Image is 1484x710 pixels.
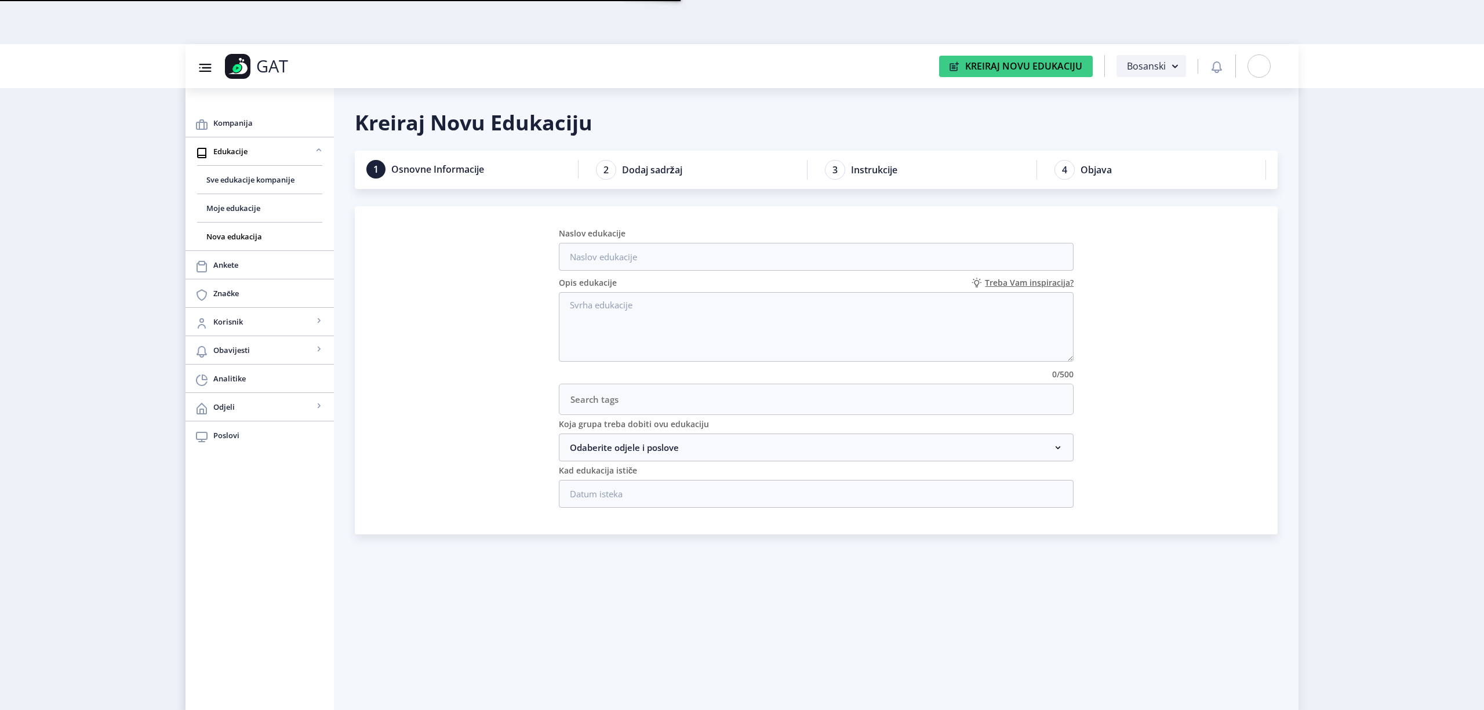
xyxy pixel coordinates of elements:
input: Naslov edukacije [559,243,1074,271]
span: Nova edukacija [206,230,313,243]
a: Ankete [185,251,334,279]
span: Treba Vam inspiracija? [985,277,1074,288]
h1: Kreiraj Novu Edukaciju [355,109,1278,137]
a: Sve edukacije kompanije [197,166,322,194]
label: Kad edukacija ističe [559,466,638,475]
a: Značke [185,279,334,307]
nb-accordion-item-header: Odaberite odjele i poslove [559,434,1074,461]
span: Korisnik [213,315,313,329]
a: Nova edukacija [197,223,322,250]
span: 3 [825,160,845,180]
span: Moje edukacije [206,201,313,215]
a: Analitike [185,365,334,392]
span: Obavijesti [213,343,313,357]
span: 2 [596,160,616,180]
a: Poslovi [185,421,334,449]
span: Objava [1081,164,1112,176]
span: Kompanija [213,116,325,130]
p: GAT [256,60,288,72]
label: 0/500 [1052,370,1074,379]
img: need-inspiration-icon.svg [969,276,985,290]
a: GAT [225,54,362,79]
span: Analitike [213,372,325,385]
a: Edukacije [185,137,334,165]
span: Instrukcije [851,164,897,176]
span: Sve edukacije kompanije [206,173,313,187]
span: Edukacije [213,144,313,158]
a: Obavijesti [185,336,334,364]
label: Koja grupa treba dobiti ovu edukaciju [559,420,709,429]
span: Odjeli [213,400,313,414]
button: Bosanski [1116,55,1186,77]
a: Korisnik [185,308,334,336]
a: Moje edukacije [197,194,322,222]
span: 1 [366,160,385,179]
img: create-new-education-icon.svg [950,61,959,71]
span: Dodaj sadržaj [622,164,682,176]
span: 4 [1054,160,1075,180]
a: Kompanija [185,109,334,137]
button: Kreiraj Novu Edukaciju [939,56,1093,77]
span: Poslovi [213,428,325,442]
span: Značke [213,286,325,300]
span: Osnovne Informacije [391,163,484,175]
input: Datum isteka [559,480,1074,508]
label: Opis edukacije [559,278,617,287]
label: Naslov edukacije [559,229,625,238]
span: Ankete [213,258,325,272]
a: Odjeli [185,393,334,421]
input: Search tags [560,385,1073,414]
